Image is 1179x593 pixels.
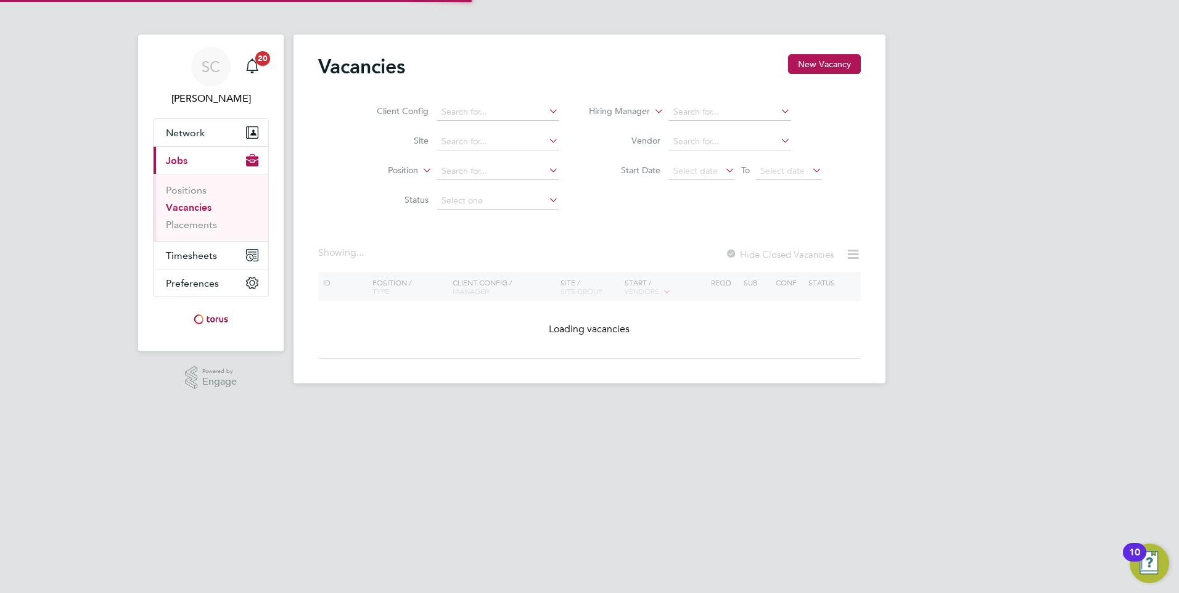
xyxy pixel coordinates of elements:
button: New Vacancy [788,54,861,74]
span: Select date [760,165,805,176]
span: Preferences [166,277,219,289]
button: Network [154,119,268,146]
label: Position [347,165,418,177]
a: Placements [166,219,217,231]
input: Select one [437,192,559,210]
input: Search for... [669,104,791,121]
button: Preferences [154,269,268,296]
span: Jobs [166,155,187,166]
input: Search for... [437,163,559,180]
label: Vendor [589,135,660,146]
label: Client Config [358,105,429,117]
a: Go to home page [153,309,269,329]
span: Select date [673,165,718,176]
span: Timesheets [166,250,217,261]
span: ... [356,247,364,259]
label: Hiring Manager [579,105,650,118]
label: Hide Closed Vacancies [725,248,834,260]
input: Search for... [669,133,791,150]
span: Engage [202,377,237,387]
img: torus-logo-retina.png [189,309,232,329]
a: 20 [240,47,265,86]
nav: Main navigation [138,35,284,351]
input: Search for... [437,104,559,121]
span: To [737,162,754,178]
a: Positions [166,184,207,196]
span: Steve Cruickshank [153,91,269,106]
button: Timesheets [154,242,268,269]
span: 20 [255,51,270,66]
a: Powered byEngage [185,366,237,390]
div: Showing [318,247,366,260]
label: Site [358,135,429,146]
button: Open Resource Center, 10 new notifications [1130,544,1169,583]
div: Jobs [154,174,268,241]
span: Powered by [202,366,237,377]
a: SC[PERSON_NAME] [153,47,269,106]
span: Network [166,127,205,139]
h2: Vacancies [318,54,405,79]
label: Status [358,194,429,205]
div: 10 [1129,552,1140,568]
input: Search for... [437,133,559,150]
a: Vacancies [166,202,212,213]
label: Start Date [589,165,660,176]
span: SC [202,59,220,75]
button: Jobs [154,147,268,174]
